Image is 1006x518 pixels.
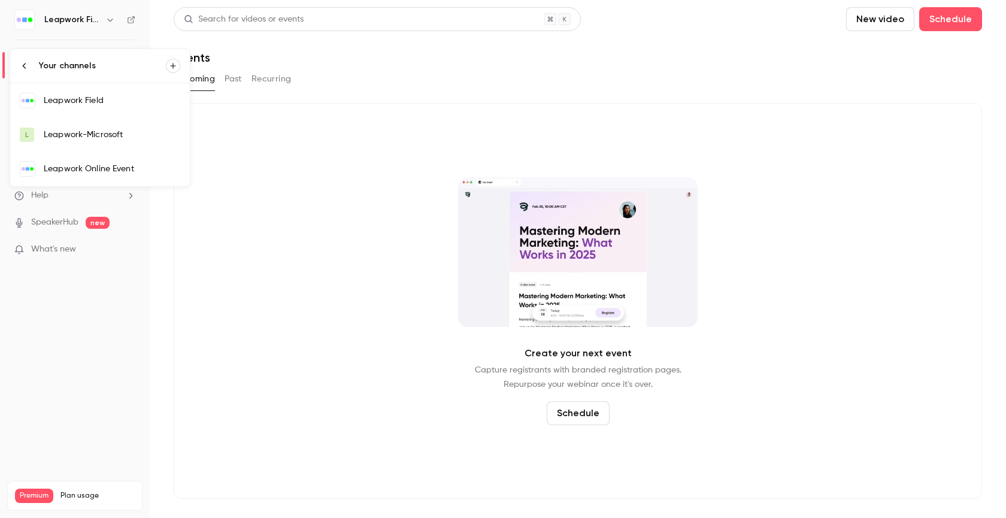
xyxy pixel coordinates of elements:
[44,163,180,175] div: Leapwork Online Event
[39,60,166,72] div: Your channels
[20,162,35,176] img: Leapwork Online Event
[44,95,180,107] div: Leapwork Field
[44,129,180,141] div: Leapwork-Microsoft
[25,129,29,140] span: L
[20,93,35,108] img: Leapwork Field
